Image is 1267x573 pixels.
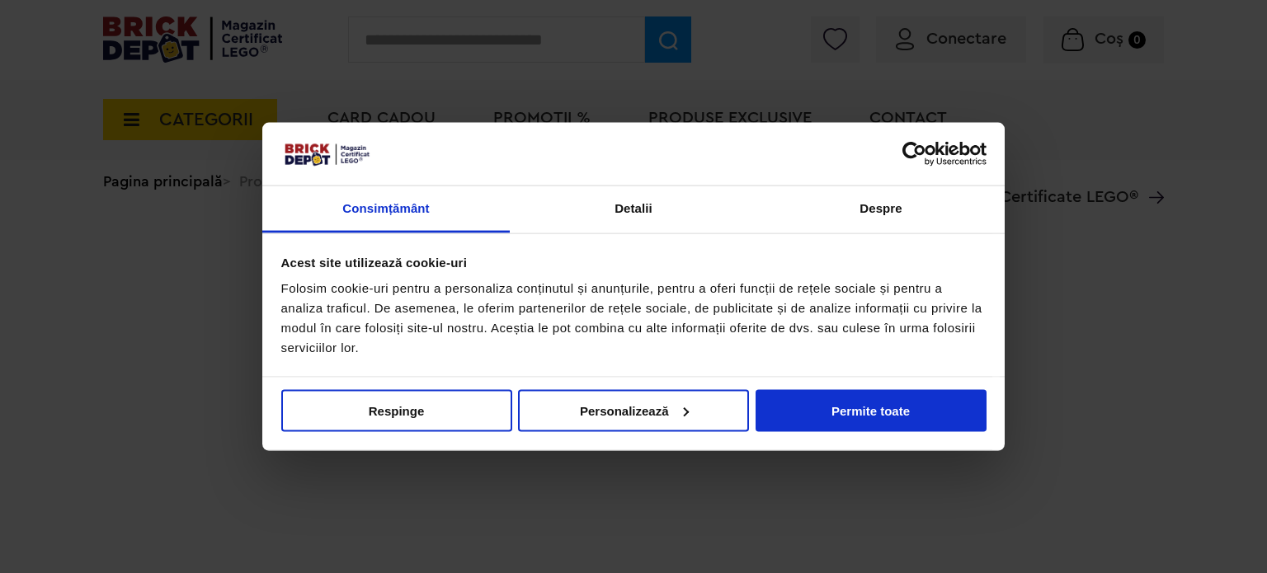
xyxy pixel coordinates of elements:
[262,186,510,233] a: Consimțământ
[842,141,987,166] a: Usercentrics Cookiebot - opens in a new window
[281,252,987,272] div: Acest site utilizează cookie-uri
[518,389,749,431] button: Personalizează
[757,186,1005,233] a: Despre
[281,279,987,358] div: Folosim cookie-uri pentru a personaliza conținutul și anunțurile, pentru a oferi funcții de rețel...
[510,186,757,233] a: Detalii
[281,141,372,167] img: siglă
[281,389,512,431] button: Respinge
[756,389,987,431] button: Permite toate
